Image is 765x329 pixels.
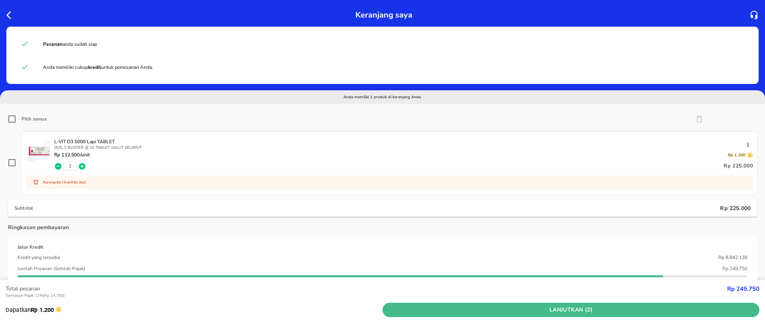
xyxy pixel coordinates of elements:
p: Jalur Kredit [18,243,43,251]
p: Termasuk Pajak 11% ( Rp 24.750 ) [6,293,727,299]
p: Rp 225.000 [724,162,753,171]
span: anda sudah siap [43,41,97,47]
strong: Pesanan [43,41,63,47]
button: Lanjutkan (2) [382,303,759,317]
p: Rp 8.842.139 [718,254,747,261]
p: Rp 225.000 [720,204,751,212]
p: Rp 112.500 /unit [54,152,90,158]
img: L-VIT D3 5000 Lapi TABLET [25,138,52,165]
strong: Rp 1.200 [31,306,54,313]
span: Anda memiliki cukup untuk pemesanan Anda. [43,64,153,70]
p: Keranjang saya [355,8,412,22]
span: Lanjutkan (2) [386,305,756,315]
p: L-VIT D3 5000 Lapi TABLET [54,138,747,145]
button: 2 [69,164,71,169]
strong: Rp 249.750 [727,285,759,293]
p: Rp 249.750 [722,265,747,272]
p: Subtotal [14,205,720,211]
div: Kurang dari 4 unit tersisa! [25,175,753,189]
p: Dapatkan [6,306,382,314]
p: Ringkasan pembayaran [8,223,69,232]
p: Kredit yang tersedia [18,254,60,261]
div: Pilih semua [22,116,47,122]
p: Rp 1.200 [728,152,745,158]
p: DUS, 3 BLISTER @ 10 TABLET SALUT SELAPUT [54,145,753,150]
p: Jumlah Pesanan (Setelah Pajak) [18,265,85,272]
strong: kredit [88,64,101,70]
p: Total pesanan [6,284,727,293]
